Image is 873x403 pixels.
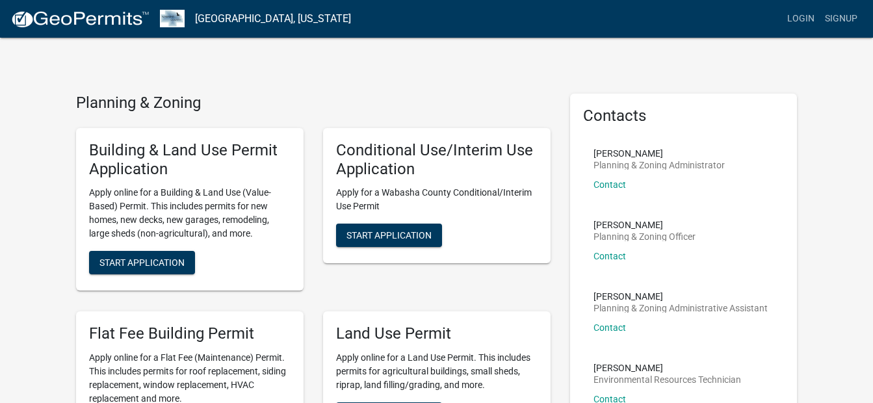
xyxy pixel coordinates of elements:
[593,322,626,333] a: Contact
[346,230,432,240] span: Start Application
[89,186,291,240] p: Apply online for a Building & Land Use (Value-Based) Permit. This includes permits for new homes,...
[336,324,538,343] h5: Land Use Permit
[89,141,291,179] h5: Building & Land Use Permit Application
[593,149,725,158] p: [PERSON_NAME]
[593,161,725,170] p: Planning & Zoning Administrator
[160,10,185,27] img: Wabasha County, Minnesota
[593,375,741,384] p: Environmental Resources Technician
[76,94,551,112] h4: Planning & Zoning
[593,292,768,301] p: [PERSON_NAME]
[583,107,785,125] h5: Contacts
[593,179,626,190] a: Contact
[89,324,291,343] h5: Flat Fee Building Permit
[782,6,820,31] a: Login
[593,220,696,229] p: [PERSON_NAME]
[593,304,768,313] p: Planning & Zoning Administrative Assistant
[195,8,351,30] a: [GEOGRAPHIC_DATA], [US_STATE]
[336,186,538,213] p: Apply for a Wabasha County Conditional/Interim Use Permit
[99,257,185,268] span: Start Application
[336,141,538,179] h5: Conditional Use/Interim Use Application
[820,6,863,31] a: Signup
[593,232,696,241] p: Planning & Zoning Officer
[89,251,195,274] button: Start Application
[593,251,626,261] a: Contact
[336,351,538,392] p: Apply online for a Land Use Permit. This includes permits for agricultural buildings, small sheds...
[336,224,442,247] button: Start Application
[593,363,741,372] p: [PERSON_NAME]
